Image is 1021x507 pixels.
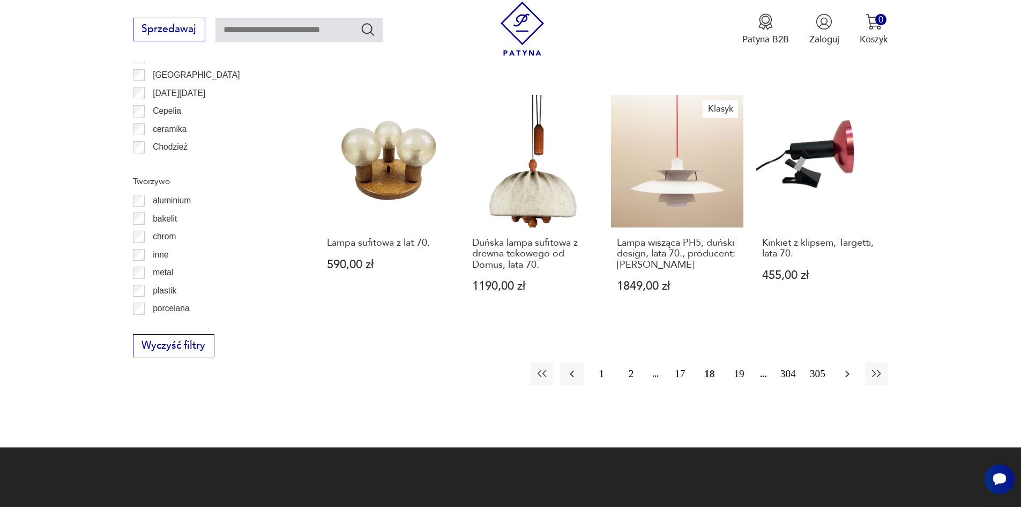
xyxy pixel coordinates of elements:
[866,13,882,30] img: Ikona koszyka
[809,13,839,46] button: Zaloguj
[327,238,448,248] h3: Lampa sufitowa z lat 70.
[668,362,691,385] button: 17
[153,320,180,334] p: porcelit
[762,270,883,281] p: 455,00 zł
[153,104,181,118] p: Cepelia
[816,13,832,30] img: Ikonka użytkownika
[757,13,774,30] img: Ikona medalu
[742,13,789,46] button: Patyna B2B
[742,33,789,46] p: Patyna B2B
[360,21,376,37] button: Szukaj
[698,362,721,385] button: 18
[153,86,205,100] p: [DATE][DATE]
[466,95,599,317] a: Duńska lampa sufitowa z drewna tekowego od Domus, lata 70.Duńska lampa sufitowa z drewna tekowego...
[742,13,789,46] a: Ikona medaluPatyna B2B
[153,212,177,226] p: bakelit
[153,266,173,280] p: metal
[806,362,829,385] button: 305
[153,302,190,315] p: porcelana
[611,95,743,317] a: KlasykLampa wisząca PH5, duński design, lata 70., producent: Louis PoulsenLampa wisząca PH5, duńs...
[809,33,839,46] p: Zaloguj
[472,238,593,270] h3: Duńska lampa sufitowa z drewna tekowego od Domus, lata 70.
[133,334,214,358] button: Wyczyść filtry
[985,464,1015,494] iframe: Smartsupp widget button
[153,158,185,172] p: Ćmielów
[327,259,448,270] p: 590,00 zł
[860,13,888,46] button: 0Koszyk
[321,95,453,317] a: Lampa sufitowa z lat 70.Lampa sufitowa z lat 70.590,00 zł
[777,362,800,385] button: 304
[133,18,205,41] button: Sprzedawaj
[590,362,613,385] button: 1
[153,122,187,136] p: ceramika
[756,95,889,317] a: Kinkiet z klipsem, Targetti, lata 70.Kinkiet z klipsem, Targetti, lata 70.455,00 zł
[153,68,240,82] p: [GEOGRAPHIC_DATA]
[620,362,643,385] button: 2
[875,14,886,25] div: 0
[153,230,176,244] p: chrom
[860,33,888,46] p: Koszyk
[133,26,205,34] a: Sprzedawaj
[495,2,549,56] img: Patyna - sklep z meblami i dekoracjami vintage
[727,362,750,385] button: 19
[153,248,168,262] p: inne
[153,194,191,208] p: aluminium
[762,238,883,260] h3: Kinkiet z klipsem, Targetti, lata 70.
[472,281,593,292] p: 1190,00 zł
[133,174,290,188] p: Tworzywo
[617,238,737,270] h3: Lampa wisząca PH5, duński design, lata 70., producent: [PERSON_NAME]
[617,281,737,292] p: 1849,00 zł
[153,284,176,298] p: plastik
[153,140,188,154] p: Chodzież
